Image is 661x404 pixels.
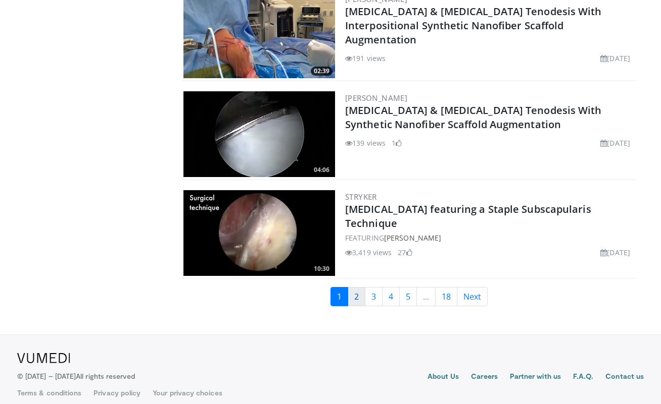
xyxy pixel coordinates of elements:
a: F.A.Q. [573,371,593,383]
li: 139 views [345,138,386,148]
a: 04:06 [183,91,335,177]
span: All rights reserved [76,372,135,380]
a: Contact us [605,371,644,383]
a: Careers [471,371,498,383]
a: [MEDICAL_DATA] featuring a Staple Subscapularis Technique [345,202,591,230]
div: FEATURING [345,233,634,243]
li: 191 views [345,53,386,64]
a: Next [457,287,488,306]
nav: Search results pages [181,287,636,306]
a: 18 [435,287,457,306]
a: Terms & conditions [17,388,81,398]
a: [MEDICAL_DATA] & [MEDICAL_DATA] Tenodesis With Synthetic Nanofiber Scaffold Augmentation [345,103,602,131]
a: 10:30 [183,190,335,276]
a: 2 [348,287,365,306]
a: 1 [330,287,348,306]
a: [MEDICAL_DATA] & [MEDICAL_DATA] Tenodesis With Interpositional Synthetic Nanofiber Scaffold Augme... [345,5,602,46]
a: Partner with us [510,371,561,383]
p: © [DATE] – [DATE] [17,371,135,381]
a: Your privacy choices [153,388,222,398]
li: 1 [392,138,402,148]
a: Stryker [345,192,377,202]
li: [DATE] [600,138,630,148]
a: 3 [365,287,383,306]
span: 04:06 [311,165,333,175]
li: [DATE] [600,247,630,258]
li: 27 [398,247,412,258]
a: Privacy policy [93,388,140,398]
img: 0c6d19e6-55f8-44b8-a8b3-0a18db7870b6.300x170_q85_crop-smart_upscale.jpg [183,91,335,177]
span: 10:30 [311,264,333,273]
a: About Us [428,371,459,383]
a: [PERSON_NAME] [345,93,407,103]
li: 3,419 views [345,247,392,258]
span: 02:39 [311,67,333,76]
img: 0c4b1697-a226-48cb-bd9f-86dfa1eb168c.300x170_q85_crop-smart_upscale.jpg [183,190,335,276]
a: 4 [382,287,400,306]
a: [PERSON_NAME] [384,233,441,243]
a: 5 [399,287,417,306]
li: [DATE] [600,53,630,64]
img: VuMedi Logo [17,353,70,363]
